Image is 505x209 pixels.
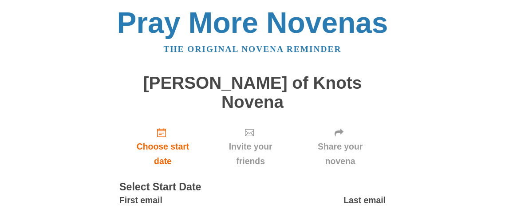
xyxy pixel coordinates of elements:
[304,139,377,169] span: Share your novena
[164,44,342,54] a: The original novena reminder
[206,120,295,173] div: Click "Next" to confirm your start date first.
[128,139,197,169] span: Choose start date
[119,74,386,111] h1: [PERSON_NAME] of Knots Novena
[119,120,206,173] a: Choose start date
[215,139,286,169] span: Invite your friends
[119,193,162,208] label: First email
[117,6,388,39] a: Pray More Novenas
[295,120,386,173] div: Click "Next" to confirm your start date first.
[343,193,386,208] label: Last email
[119,181,386,193] h3: Select Start Date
